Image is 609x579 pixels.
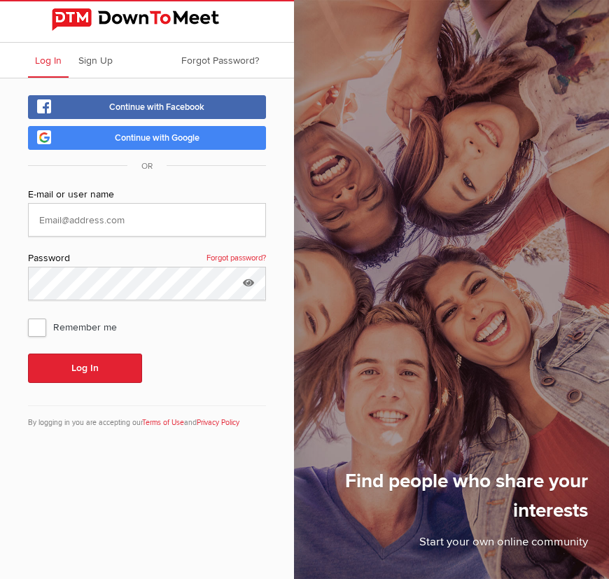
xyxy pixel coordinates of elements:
span: Remember me [28,314,131,340]
span: Forgot Password? [181,55,259,67]
div: Password [28,251,266,267]
a: Sign Up [71,43,120,78]
a: Log In [28,43,69,78]
input: Email@address.com [28,203,266,237]
span: Log In [35,55,62,67]
h1: Find people who share your interests [328,466,589,533]
span: Continue with Facebook [109,102,204,113]
span: OR [127,161,167,172]
a: Continue with Google [28,126,266,150]
span: Sign Up [78,55,113,67]
a: Terms of Use [142,418,184,427]
a: Forgot Password? [174,43,266,78]
div: By logging in you are accepting our and [28,405,266,428]
a: Forgot password? [206,251,266,266]
img: DownToMeet [52,8,242,31]
a: Continue with Facebook [28,95,266,119]
span: Continue with Google [115,132,199,144]
p: Start your own online community [328,533,589,558]
button: Log In [28,354,142,383]
a: Privacy Policy [197,418,239,427]
div: E-mail or user name [28,187,266,203]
